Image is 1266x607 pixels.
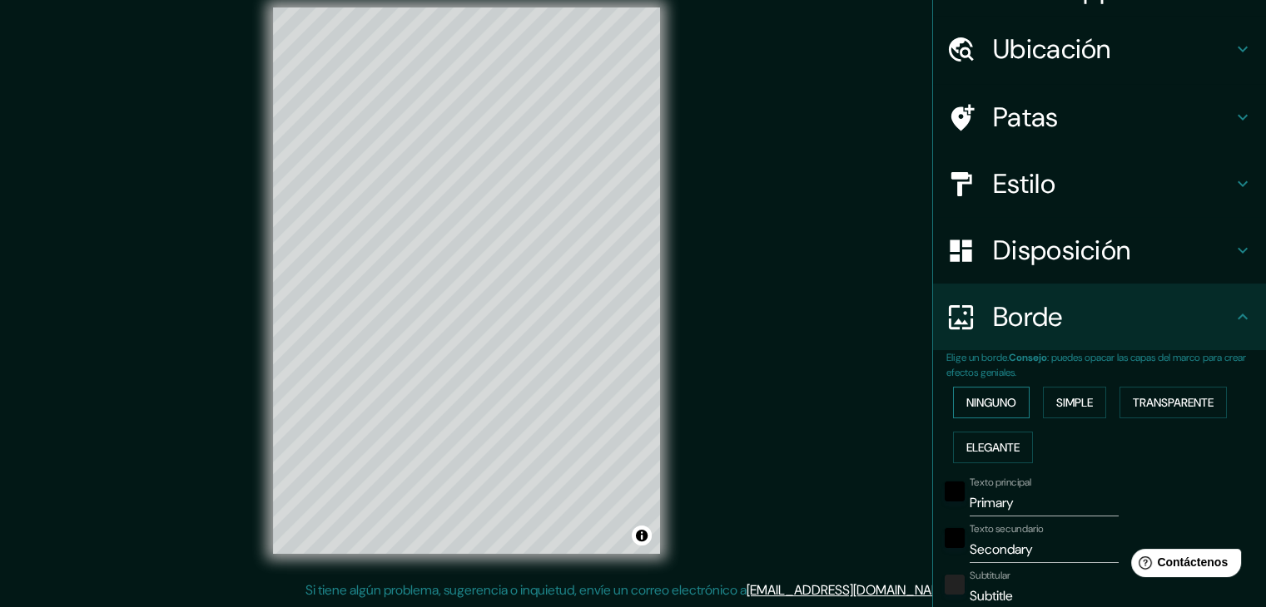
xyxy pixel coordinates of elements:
[1056,395,1093,410] font: Simple
[945,481,965,501] button: negro
[933,284,1266,350] div: Borde
[993,32,1111,67] font: Ubicación
[933,16,1266,82] div: Ubicación
[966,440,1020,455] font: Elegante
[993,100,1059,135] font: Patas
[993,299,1063,334] font: Borde
[946,351,1009,364] font: Elige un borde.
[747,581,952,599] a: [EMAIL_ADDRESS][DOMAIN_NAME]
[1009,351,1047,364] font: Consejo
[953,387,1030,418] button: Ninguno
[305,581,747,599] font: Si tiene algún problema, sugerencia o inquietud, envíe un correo electrónico a
[993,233,1130,268] font: Disposición
[945,575,965,595] button: color-222222
[933,217,1266,284] div: Disposición
[1043,387,1106,418] button: Simple
[945,528,965,548] button: negro
[933,84,1266,151] div: Patas
[946,351,1246,379] font: : puedes opacar las capas del marco para crear efectos geniales.
[1120,387,1227,418] button: Transparente
[632,526,652,545] button: Activar o desactivar atribución
[970,569,1010,582] font: Subtitular
[933,151,1266,217] div: Estilo
[970,476,1031,489] font: Texto principal
[953,432,1033,463] button: Elegante
[1118,542,1248,589] iframe: Lanzador de widgets de ayuda
[993,166,1055,201] font: Estilo
[1133,395,1214,410] font: Transparente
[966,395,1016,410] font: Ninguno
[970,522,1044,535] font: Texto secundario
